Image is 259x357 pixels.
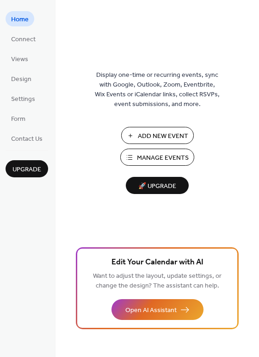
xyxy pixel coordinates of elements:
span: Edit Your Calendar with AI [111,256,203,269]
span: Manage Events [137,153,189,163]
span: Design [11,75,31,84]
span: Add New Event [138,132,188,141]
button: Open AI Assistant [111,299,203,320]
a: Connect [6,31,41,46]
span: Upgrade [12,165,41,175]
button: 🚀 Upgrade [126,177,189,194]
span: Contact Us [11,134,43,144]
a: Settings [6,91,41,106]
span: Connect [11,35,36,44]
span: Form [11,114,25,124]
button: Upgrade [6,160,48,177]
span: Views [11,55,28,64]
a: Design [6,71,37,86]
button: Add New Event [121,127,194,144]
span: 🚀 Upgrade [131,180,183,193]
a: Contact Us [6,131,48,146]
span: Settings [11,94,35,104]
span: Home [11,15,29,25]
span: Open AI Assistant [125,306,177,315]
a: Home [6,11,34,26]
button: Manage Events [120,149,194,166]
span: Display one-time or recurring events, sync with Google, Outlook, Zoom, Eventbrite, Wix Events or ... [95,70,220,109]
a: Form [6,111,31,126]
a: Views [6,51,34,66]
span: Want to adjust the layout, update settings, or change the design? The assistant can help. [93,270,222,292]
